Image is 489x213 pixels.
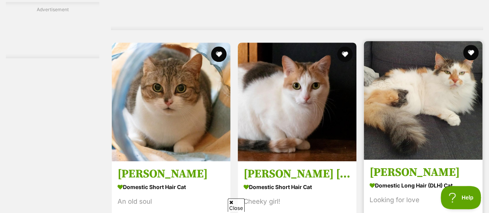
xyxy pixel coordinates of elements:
button: favourite [211,46,227,62]
iframe: Help Scout Beacon - Open [441,186,481,209]
div: An old soul [118,196,225,207]
img: Molly - Domestic Long Hair (DLH) Cat [364,41,482,160]
img: Kaolin Jagger - Domestic Short Hair Cat [112,43,230,161]
div: Cheeky girl! [244,196,351,207]
strong: Domestic Short Hair Cat [118,181,225,193]
button: favourite [463,45,479,60]
span: Close [228,198,245,212]
strong: Domestic Long Hair (DLH) Cat [370,180,477,191]
h3: [PERSON_NAME] [118,167,225,181]
strong: Domestic Short Hair Cat [244,181,351,193]
div: Advertisement [6,2,99,58]
h3: [PERSON_NAME] [370,165,477,180]
h3: [PERSON_NAME] [PERSON_NAME] [244,167,351,181]
button: favourite [337,46,353,62]
img: Allington Jagger - Domestic Short Hair Cat [238,43,356,161]
div: Looking for love [370,195,477,205]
